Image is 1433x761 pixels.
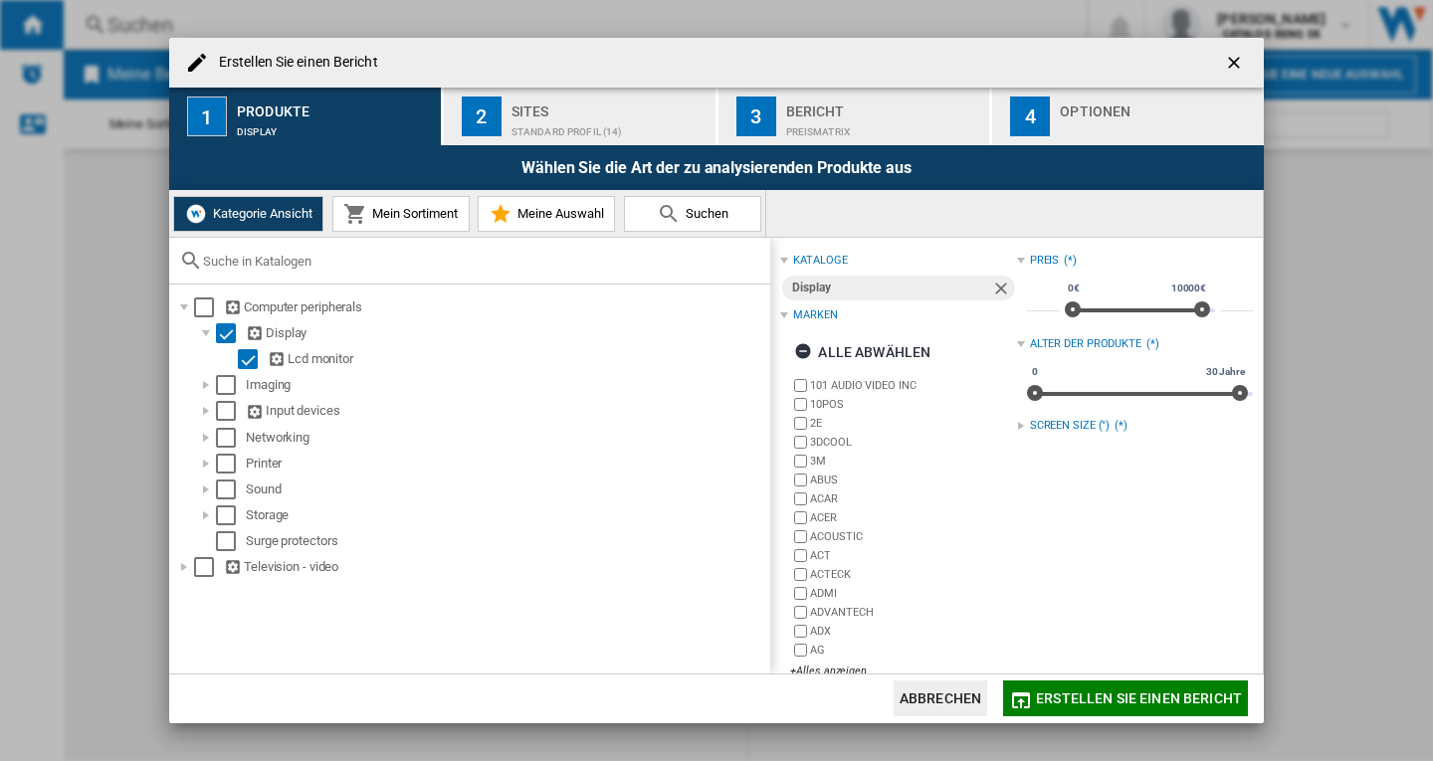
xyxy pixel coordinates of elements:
md-checkbox: Select [216,375,246,395]
label: AG [810,643,1016,658]
input: brand.name [794,511,807,524]
md-checkbox: Select [194,557,224,577]
md-checkbox: Select [194,297,224,317]
button: Meine Auswahl [478,196,615,232]
md-checkbox: Select [216,323,246,343]
h4: Erstellen Sie einen Bericht [209,53,378,73]
div: Kataloge [793,253,847,269]
label: 3DCOOL [810,435,1016,450]
input: brand.name [794,379,807,392]
span: Erstellen Sie einen Bericht [1036,690,1242,706]
button: Kategorie Ansicht [173,196,323,232]
input: brand.name [794,398,807,411]
div: Alle abwählen [794,334,930,370]
label: 10POS [810,397,1016,412]
div: Standard Profil (14) [512,116,708,137]
md-checkbox: Select [216,531,246,551]
input: brand.name [794,625,807,638]
button: Alle abwählen [788,334,936,370]
div: Display [246,323,767,343]
div: 2 [462,96,502,136]
input: brand.name [794,492,807,505]
md-checkbox: Select [216,505,246,525]
button: Erstellen Sie einen Bericht [1003,680,1248,716]
div: Optionen [1060,95,1256,116]
label: 3M [810,454,1016,469]
img: wiser-icon-white.png [184,202,208,226]
label: 101 AUDIO VIDEO INC [810,378,1016,393]
input: brand.name [794,417,807,430]
md-checkbox: Select [216,401,246,421]
label: ABUS [810,473,1016,487]
span: 10000€ [1168,281,1209,296]
ng-md-icon: getI18NText('BUTTONS.CLOSE_DIALOG') [1224,53,1248,77]
div: Networking [246,428,767,448]
button: 3 Bericht Preismatrix [718,88,992,145]
button: Abbrechen [894,680,987,716]
label: ACAR [810,491,1016,506]
div: Lcd monitor [268,349,767,369]
input: brand.name [794,606,807,619]
div: Preis [1030,253,1060,269]
label: ACTECK [810,567,1016,582]
div: Display [792,276,990,300]
div: Bericht [786,95,982,116]
div: Display [237,116,433,137]
button: 2 Sites Standard Profil (14) [444,88,717,145]
ng-md-icon: Entfernen [991,279,1015,302]
div: 1 [187,96,227,136]
label: ADVANTECH [810,605,1016,620]
label: ADX [810,624,1016,639]
div: Computer peripherals [224,297,767,317]
div: Marken [793,307,837,323]
div: Preismatrix [786,116,982,137]
button: 4 Optionen [992,88,1264,145]
input: brand.name [794,549,807,562]
div: Television - video [224,557,767,577]
label: 2E [810,416,1016,431]
label: ADMI [810,586,1016,601]
span: Suchen [681,206,728,221]
div: Input devices [246,401,767,421]
md-checkbox: Select [216,454,246,474]
div: +Alles anzeigen [790,664,1016,678]
md-checkbox: Select [238,349,268,369]
input: brand.name [794,530,807,543]
label: ACOUSTIC [810,529,1016,544]
div: Printer [246,454,767,474]
button: getI18NText('BUTTONS.CLOSE_DIALOG') [1216,43,1256,83]
button: Suchen [624,196,761,232]
div: Surge protectors [246,531,767,551]
div: Sound [246,479,767,499]
span: 30 Jahre [1203,364,1248,380]
div: Imaging [246,375,767,395]
div: Sites [512,95,708,116]
span: Meine Auswahl [512,206,604,221]
input: brand.name [794,436,807,449]
button: Mein Sortiment [332,196,470,232]
div: SCREEN SIZE (") [1030,418,1111,434]
input: brand.name [794,568,807,581]
input: brand.name [794,474,807,486]
div: Alter der Produkte [1030,336,1141,352]
span: 0€ [1065,281,1083,296]
div: Wählen Sie die Art der zu analysierenden Produkte aus [169,145,1264,190]
input: brand.name [794,587,807,600]
div: 3 [736,96,776,136]
button: 1 Produkte Display [169,88,443,145]
md-checkbox: Select [216,428,246,448]
div: Storage [246,505,767,525]
label: ACT [810,548,1016,563]
div: Produkte [237,95,433,116]
input: brand.name [794,455,807,468]
span: 0 [1029,364,1041,380]
md-checkbox: Select [216,479,246,499]
label: ACER [810,510,1016,525]
input: Suche in Katalogen [203,254,760,269]
span: Kategorie Ansicht [208,206,312,221]
span: Mein Sortiment [367,206,458,221]
input: brand.name [794,644,807,657]
div: 4 [1010,96,1050,136]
